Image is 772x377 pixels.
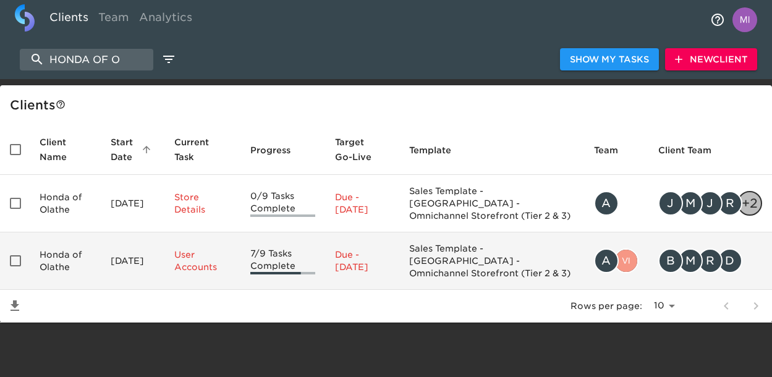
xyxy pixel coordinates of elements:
div: A [594,191,619,216]
div: M [678,248,703,273]
img: Profile [732,7,757,32]
div: J [698,191,723,216]
span: Client Name [40,135,91,164]
td: [DATE] [101,232,165,290]
td: Honda of Olathe [30,175,101,232]
div: Client s [10,95,767,115]
td: [DATE] [101,175,165,232]
span: Team [594,143,634,158]
p: Store Details [174,191,231,216]
span: Progress [250,143,307,158]
a: Analytics [134,4,197,35]
span: Template [409,143,467,158]
div: ari.frost@roadster.com, vijaysairam.nandivada@cdk.com [594,248,638,273]
td: Sales Template - [GEOGRAPHIC_DATA] - Omnichannel Storefront (Tier 2 & 3) [399,232,584,290]
div: B [658,248,683,273]
td: 0/9 Tasks Complete [240,175,325,232]
span: New Client [675,52,747,67]
button: edit [158,49,179,70]
span: Client Team [658,143,727,158]
span: Calculated based on the start date and the duration of all Tasks contained in this Hub. [335,135,373,164]
div: jazmyn.rivera@eleadcrm.com, marc.piccuito@eleadcrm.com, jsallenbach@baxterauto.com, rmaher@hondao... [658,191,762,216]
p: Due - [DATE] [335,248,389,273]
span: Target Go-Live [335,135,389,164]
div: M [678,191,703,216]
span: Start Date [111,135,155,164]
td: 7/9 Tasks Complete [240,232,325,290]
select: rows per page [647,297,679,315]
div: ari.frost@roadster.com [594,191,638,216]
span: This is the next Task in this Hub that should be completed [174,135,214,164]
div: R [718,191,742,216]
img: vijaysairam.nandivada@cdk.com [615,250,637,272]
td: Sales Template - [GEOGRAPHIC_DATA] - Omnichannel Storefront (Tier 2 & 3) [399,175,584,232]
div: + 2 [737,191,762,216]
button: notifications [703,5,732,35]
p: Rows per page: [571,300,642,312]
div: J [658,191,683,216]
div: A [594,248,619,273]
p: Due - [DATE] [335,191,389,216]
button: Show My Tasks [560,48,659,71]
img: logo [15,4,35,32]
svg: This is a list of all of your clients and clients shared with you [56,100,66,109]
button: NewClient [665,48,757,71]
div: R [698,248,723,273]
div: bstephenson@baxterauto.com, mbennett@baxterauto.com, rmaher@hondaofolathe.com, dlett@legendstoyot... [658,248,762,273]
a: Team [93,4,134,35]
input: search [20,49,153,70]
span: Current Task [174,135,231,164]
td: Honda of Olathe [30,232,101,290]
span: Show My Tasks [570,52,649,67]
div: D [718,248,742,273]
p: User Accounts [174,248,231,273]
a: Clients [45,4,93,35]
